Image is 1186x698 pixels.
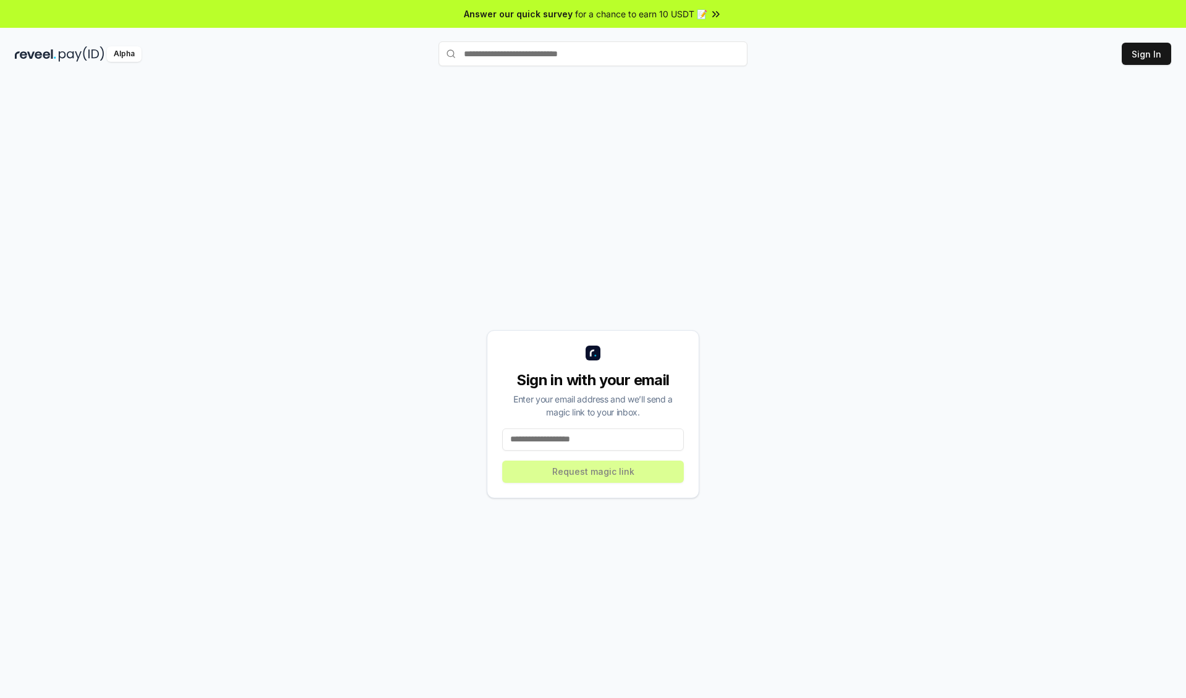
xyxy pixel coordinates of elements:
div: Alpha [107,46,141,62]
img: logo_small [586,346,600,360]
button: Sign In [1122,43,1171,65]
span: for a chance to earn 10 USDT 📝 [575,7,707,20]
span: Answer our quick survey [464,7,573,20]
div: Sign in with your email [502,370,684,390]
img: reveel_dark [15,46,56,62]
div: Enter your email address and we’ll send a magic link to your inbox. [502,393,684,419]
img: pay_id [59,46,104,62]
